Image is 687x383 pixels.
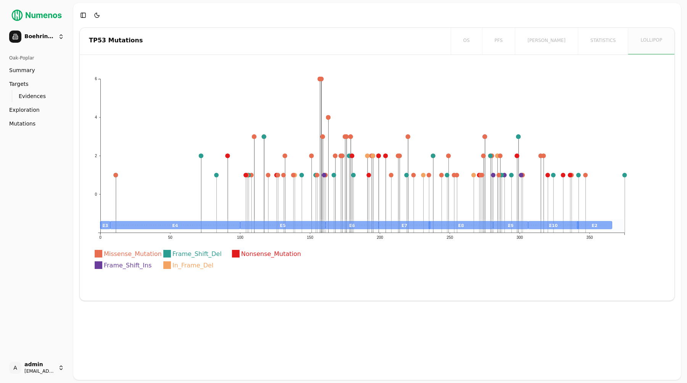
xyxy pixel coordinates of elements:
text: In_Frame_Del [173,262,213,269]
button: Aadmin[EMAIL_ADDRESS] [6,359,67,377]
span: Mutations [9,120,35,127]
button: Boehringer Ingelheim [6,27,67,46]
text: 0 [99,235,102,240]
text: 4 [95,115,97,119]
div: Oak-Poplar [6,52,67,64]
text: E7 [402,223,408,228]
span: Exploration [9,106,40,114]
text: 300 [517,235,523,240]
text: E5 [280,223,286,228]
span: Targets [9,80,29,88]
a: Mutations [6,117,67,130]
text: 6 [95,77,97,81]
text: E10 [549,223,558,228]
span: Evidences [19,92,46,100]
text: Nonsense_Mutation [241,250,301,258]
div: TP53 Mutations [89,37,439,43]
text: 250 [447,235,453,240]
text: E9 [508,223,514,228]
text: 50 [168,235,173,240]
span: Summary [9,66,35,74]
text: Frame_Shift_Ins [104,262,152,269]
text: E4 [173,223,179,228]
text: 100 [237,235,244,240]
text: 150 [307,235,313,240]
text: 0 [95,192,97,196]
span: A [9,362,21,374]
span: admin [24,361,55,368]
text: 200 [377,235,384,240]
a: Targets [6,78,67,90]
text: 350 [587,235,593,240]
text: E8 [458,223,464,228]
text: 2 [95,154,97,158]
text: E3 [102,223,108,228]
span: [EMAIL_ADDRESS] [24,368,55,374]
text: Frame_Shift_Del [173,250,222,258]
text: E2 [592,223,598,228]
a: Evidences [16,91,58,101]
a: Summary [6,64,67,76]
text: E6 [349,223,355,228]
img: Numenos [6,6,67,24]
a: Exploration [6,104,67,116]
span: Boehringer Ingelheim [24,33,55,40]
text: Missense_Mutation [104,250,162,258]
